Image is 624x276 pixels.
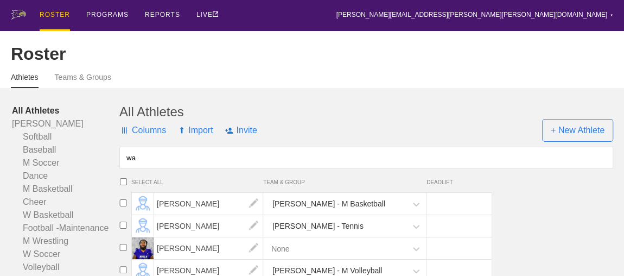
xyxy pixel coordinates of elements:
[610,12,613,18] div: ▼
[225,114,257,147] span: Invite
[272,194,385,214] div: [PERSON_NAME] - M Basketball
[12,156,119,170] a: M Soccer
[119,147,613,168] input: Search by name...
[271,239,289,259] div: None
[12,170,119,183] a: Dance
[154,193,263,215] span: [PERSON_NAME]
[542,119,613,142] span: + New Athlete
[243,193,264,215] img: edit.png
[154,215,263,237] span: [PERSON_NAME]
[178,114,213,147] span: Import
[154,243,263,253] a: [PERSON_NAME]
[12,143,119,156] a: Baseball
[12,104,119,117] a: All Athletes
[154,199,263,208] a: [PERSON_NAME]
[570,224,624,276] iframe: Chat Widget
[12,222,119,235] a: Football -Maintenance
[12,196,119,209] a: Cheer
[12,261,119,274] a: Volleyball
[272,216,364,236] div: [PERSON_NAME] - Tennis
[11,44,613,64] div: Roster
[12,248,119,261] a: W Soccer
[11,73,39,88] a: Athletes
[55,73,111,87] a: Teams & Groups
[243,237,264,259] img: edit.png
[11,10,26,20] img: logo
[426,179,487,185] span: DEADLIFT
[119,104,613,120] div: All Athletes
[119,114,166,147] span: Columns
[12,209,119,222] a: W Basketball
[12,235,119,248] a: M Wrestling
[243,215,264,237] img: edit.png
[154,237,263,259] span: [PERSON_NAME]
[12,183,119,196] a: M Basketball
[12,130,119,143] a: Softball
[154,266,263,275] a: [PERSON_NAME]
[154,221,263,230] a: [PERSON_NAME]
[12,117,119,130] a: [PERSON_NAME]
[131,179,263,185] span: SELECT ALL
[263,179,426,185] span: TEAM & GROUP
